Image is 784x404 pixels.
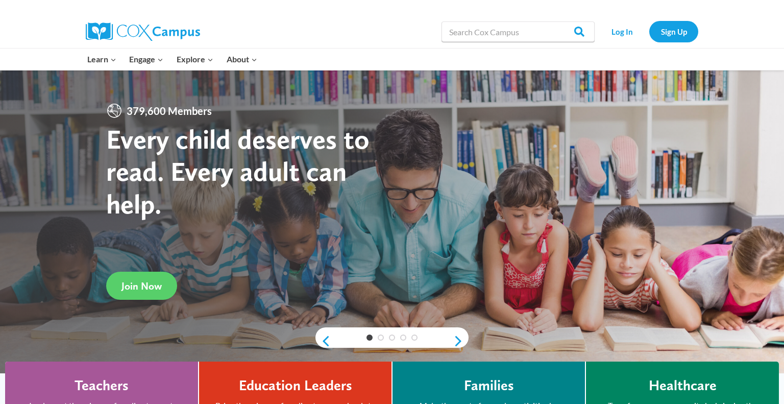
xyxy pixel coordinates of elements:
[239,377,352,394] h4: Education Leaders
[378,335,384,341] a: 2
[106,123,370,220] strong: Every child deserves to read. Every adult can help.
[411,335,418,341] a: 5
[400,335,406,341] a: 4
[81,49,263,70] nav: Primary Navigation
[75,377,129,394] h4: Teachers
[121,280,162,292] span: Join Now
[129,53,163,66] span: Engage
[315,335,331,347] a: previous
[227,53,257,66] span: About
[600,21,644,42] a: Log In
[600,21,698,42] nav: Secondary Navigation
[122,103,216,119] span: 379,600 Members
[177,53,213,66] span: Explore
[453,335,469,347] a: next
[366,335,373,341] a: 1
[315,331,469,351] div: content slider buttons
[649,377,717,394] h4: Healthcare
[649,21,698,42] a: Sign Up
[464,377,514,394] h4: Families
[86,22,200,41] img: Cox Campus
[87,53,116,66] span: Learn
[106,272,177,300] a: Join Now
[389,335,395,341] a: 3
[442,21,595,42] input: Search Cox Campus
